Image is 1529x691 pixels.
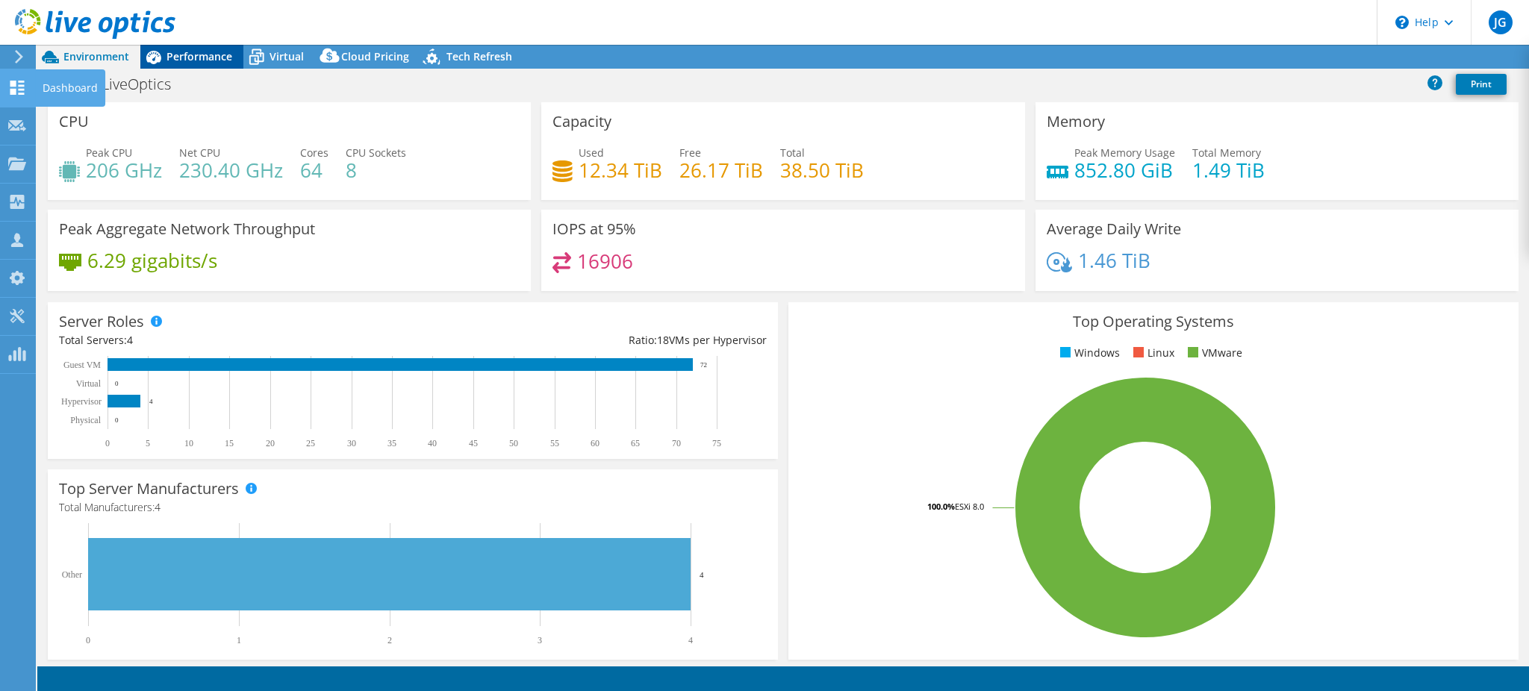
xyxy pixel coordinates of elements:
text: 4 [700,570,704,579]
h4: 1.49 TiB [1192,162,1265,178]
span: Peak Memory Usage [1074,146,1175,160]
span: Performance [166,49,232,63]
text: 10 [184,438,193,448]
text: 0 [115,416,119,424]
h3: Memory [1047,113,1105,130]
text: 0 [86,635,90,645]
text: 50 [509,438,518,448]
div: Total Servers: [59,332,413,348]
span: Virtual [270,49,304,63]
text: 75 [712,438,721,448]
text: Other [62,569,82,580]
text: 0 [105,438,110,448]
span: Cloud Pricing [341,49,409,63]
li: Windows [1056,345,1120,361]
h3: Top Server Manufacturers [59,481,239,497]
h4: 230.40 GHz [179,162,283,178]
h3: Server Roles [59,313,144,330]
text: Guest VM [63,360,101,370]
span: Cores [300,146,328,160]
span: Total Memory [1192,146,1261,160]
text: 2 [387,635,392,645]
text: 4 [688,635,693,645]
span: Net CPU [179,146,220,160]
h4: 8 [346,162,406,178]
h4: 26.17 TiB [679,162,763,178]
text: 60 [591,438,600,448]
span: Total [780,146,805,160]
h4: 6.29 gigabits/s [87,252,217,269]
text: 15 [225,438,234,448]
h3: Average Daily Write [1047,221,1181,237]
h4: Total Manufacturers: [59,499,767,516]
div: Ratio: VMs per Hypervisor [413,332,767,348]
h3: Top Operating Systems [800,313,1507,330]
h4: 64 [300,162,328,178]
text: 0 [115,380,119,387]
h4: 12.34 TiB [579,162,662,178]
h4: 16906 [577,253,633,269]
text: 3 [538,635,542,645]
text: 5 [146,438,150,448]
h4: 38.50 TiB [780,162,864,178]
span: Free [679,146,701,160]
h3: Peak Aggregate Network Throughput [59,221,315,237]
h4: 1.46 TiB [1078,252,1150,269]
text: 40 [428,438,437,448]
text: 65 [631,438,640,448]
text: Physical [70,415,101,425]
h3: CPU [59,113,89,130]
tspan: ESXi 8.0 [955,501,984,512]
h3: IOPS at 95% [552,221,636,237]
text: 72 [700,361,707,369]
a: Print [1456,74,1507,95]
span: Peak CPU [86,146,132,160]
text: 70 [672,438,681,448]
span: Environment [63,49,129,63]
text: 35 [387,438,396,448]
h4: 852.80 GiB [1074,162,1175,178]
text: Hypervisor [61,396,102,407]
span: CPU Sockets [346,146,406,160]
span: Tech Refresh [446,49,512,63]
span: Used [579,146,604,160]
text: Virtual [76,378,102,389]
div: Dashboard [35,69,105,107]
span: JG [1489,10,1513,34]
text: 25 [306,438,315,448]
tspan: 100.0% [927,501,955,512]
text: 20 [266,438,275,448]
span: 4 [155,500,161,514]
span: 18 [657,333,669,347]
text: 30 [347,438,356,448]
text: 4 [149,398,153,405]
h3: Capacity [552,113,611,130]
h1: ABMG-LiveOptics [49,76,194,93]
text: 1 [237,635,241,645]
h4: 206 GHz [86,162,162,178]
text: 45 [469,438,478,448]
text: 55 [550,438,559,448]
span: 4 [127,333,133,347]
li: VMware [1184,345,1242,361]
svg: \n [1395,16,1409,29]
li: Linux [1130,345,1174,361]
